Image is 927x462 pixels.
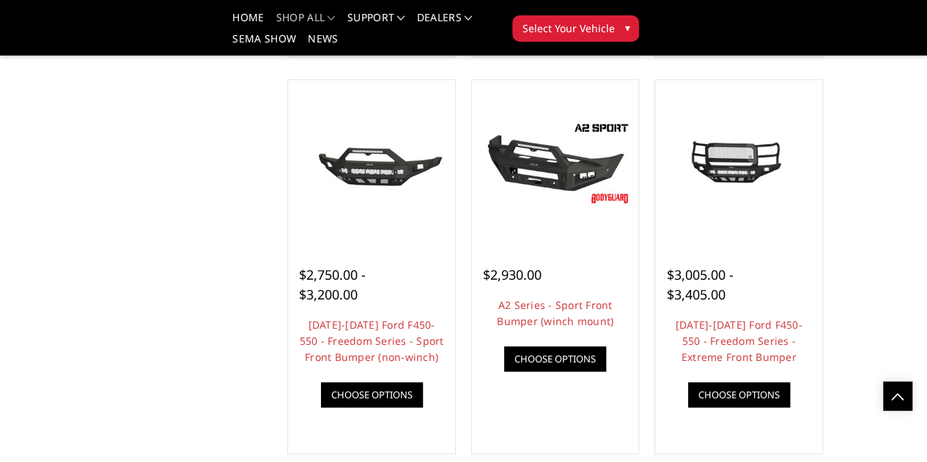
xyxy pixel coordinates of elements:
[666,266,733,303] span: $3,005.00 - $3,405.00
[476,118,635,207] img: A2 Series - Sport Front Bumper (winch mount)
[308,34,338,55] a: News
[347,12,405,34] a: Support
[299,266,366,303] span: $2,750.00 - $3,200.00
[292,83,451,243] a: 2017-2022 Ford F450-550 - Freedom Series - Sport Front Bumper (non-winch) 2017-2022 Ford F450-550...
[624,20,629,35] span: ▾
[276,12,336,34] a: shop all
[476,83,635,243] a: A2 Series - Sport Front Bumper (winch mount) A2 Series - Sport Front Bumper (winch mount)
[417,12,473,34] a: Dealers
[512,15,639,42] button: Select Your Vehicle
[522,21,614,36] span: Select Your Vehicle
[300,318,444,364] a: [DATE]-[DATE] Ford F450-550 - Freedom Series - Sport Front Bumper (non-winch)
[688,382,790,407] a: Choose Options
[676,318,802,364] a: [DATE]-[DATE] Ford F450-550 - Freedom Series - Extreme Front Bumper
[497,298,613,328] a: A2 Series - Sport Front Bumper (winch mount)
[232,34,296,55] a: SEMA Show
[232,12,264,34] a: Home
[483,266,542,283] span: $2,930.00
[292,125,451,201] img: 2017-2022 Ford F450-550 - Freedom Series - Sport Front Bumper (non-winch)
[883,381,912,411] a: Click to Top
[659,83,819,243] a: 2017-2022 Ford F450-550 - Freedom Series - Extreme Front Bumper 2017-2022 Ford F450-550 - Freedom...
[659,125,819,201] img: 2017-2022 Ford F450-550 - Freedom Series - Extreme Front Bumper
[321,382,423,407] a: Choose Options
[504,346,606,371] a: Choose Options
[854,392,927,462] iframe: Chat Widget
